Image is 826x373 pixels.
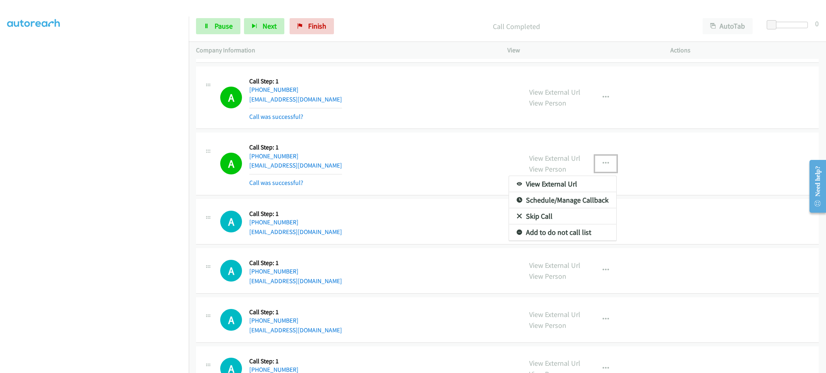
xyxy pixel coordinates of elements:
[220,309,242,331] h1: A
[509,224,616,240] a: Add to do not call list
[509,176,616,192] a: View External Url
[220,211,242,232] h1: A
[509,192,616,208] a: Schedule/Manage Callback
[803,154,826,218] iframe: Resource Center
[220,260,242,282] div: The call is yet to be attempted
[220,211,242,232] div: The call is yet to be attempted
[509,208,616,224] a: Skip Call
[220,260,242,282] h1: A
